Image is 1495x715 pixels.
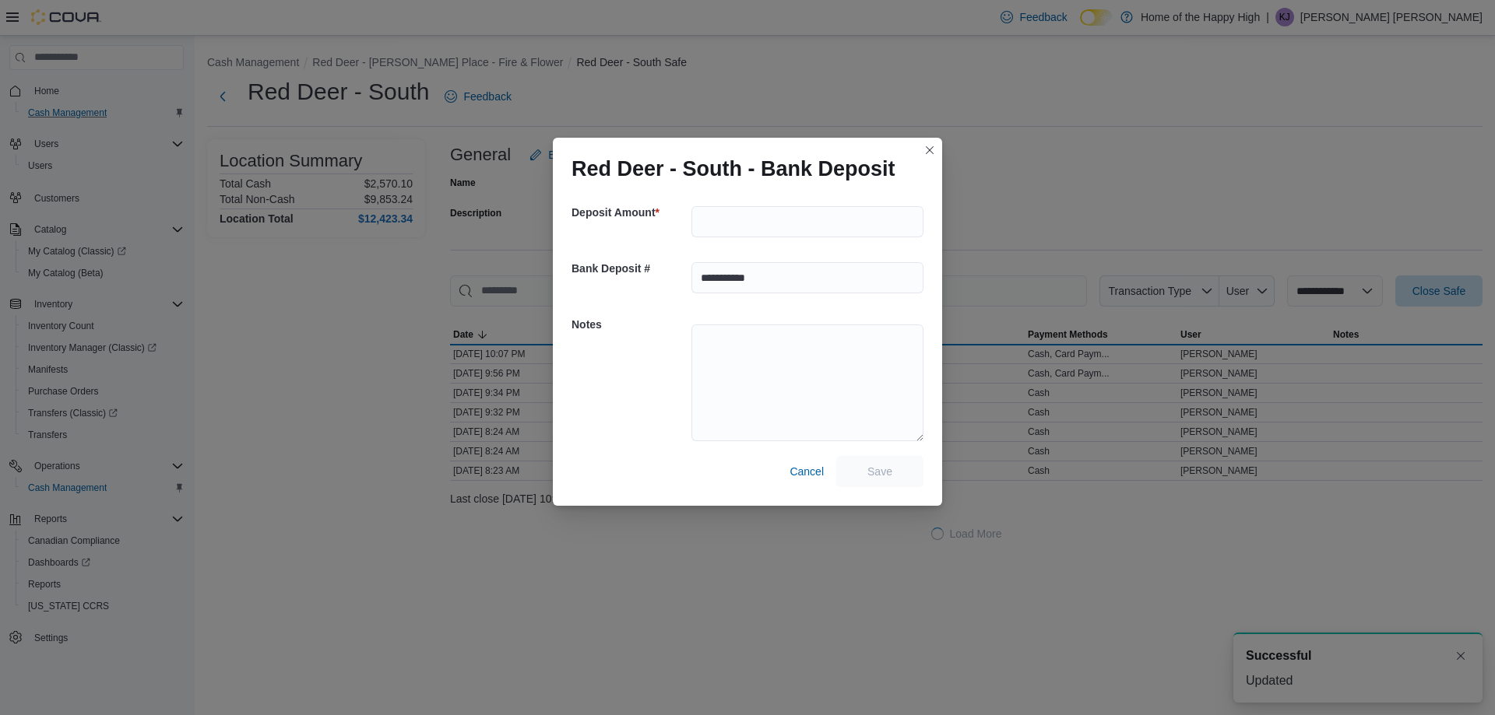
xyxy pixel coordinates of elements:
h1: Red Deer - South - Bank Deposit [572,156,895,181]
span: Cancel [790,464,824,479]
h5: Bank Deposit # [572,253,688,284]
button: Cancel [783,456,830,487]
span: Save [867,464,892,479]
button: Closes this modal window [920,141,939,159]
button: Save [836,456,923,487]
h5: Deposit Amount [572,197,688,228]
h5: Notes [572,309,688,340]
